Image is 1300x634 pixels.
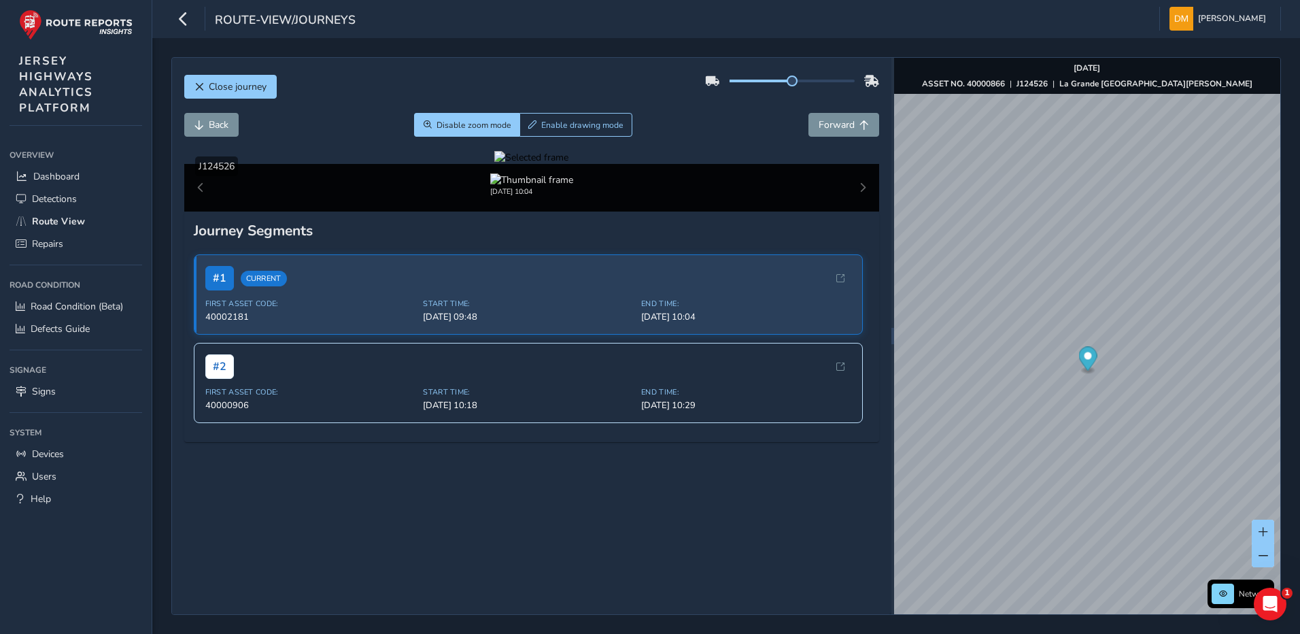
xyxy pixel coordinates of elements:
[31,322,90,335] span: Defects Guide
[1016,78,1048,89] strong: J124526
[32,193,77,205] span: Detections
[32,470,56,483] span: Users
[414,113,519,137] button: Zoom
[10,380,142,403] a: Signs
[31,300,123,313] span: Road Condition (Beta)
[32,237,63,250] span: Repairs
[1239,588,1270,599] span: Network
[423,399,633,412] span: [DATE] 10:18
[10,145,142,165] div: Overview
[194,221,870,240] div: Journey Segments
[241,271,287,286] span: Current
[819,118,855,131] span: Forward
[33,170,80,183] span: Dashboard
[19,53,93,116] span: JERSEY HIGHWAYS ANALYTICS PLATFORM
[10,360,142,380] div: Signage
[10,275,142,295] div: Road Condition
[205,387,415,397] span: First Asset Code:
[437,120,511,131] span: Disable zoom mode
[10,318,142,340] a: Defects Guide
[10,422,142,443] div: System
[10,233,142,255] a: Repairs
[184,113,239,137] button: Back
[541,120,623,131] span: Enable drawing mode
[205,399,415,412] span: 40000906
[31,493,51,505] span: Help
[641,387,851,397] span: End Time:
[10,295,142,318] a: Road Condition (Beta)
[19,10,133,40] img: rr logo
[808,113,879,137] button: Forward
[1078,347,1097,375] div: Map marker
[519,113,633,137] button: Draw
[922,78,1005,89] strong: ASSET NO. 40000866
[209,80,267,93] span: Close journey
[1169,7,1271,31] button: [PERSON_NAME]
[922,78,1252,89] div: | |
[205,354,234,379] span: # 2
[10,465,142,488] a: Users
[10,188,142,210] a: Detections
[423,299,633,309] span: Start Time:
[205,311,415,323] span: 40002181
[423,311,633,323] span: [DATE] 09:48
[1254,588,1286,620] iframe: Intercom live chat
[641,299,851,309] span: End Time:
[1198,7,1266,31] span: [PERSON_NAME]
[32,448,64,461] span: Devices
[1059,78,1252,89] strong: La Grande [GEOGRAPHIC_DATA][PERSON_NAME]
[490,186,573,197] div: [DATE] 10:04
[1169,7,1193,31] img: diamond-layout
[32,385,56,398] span: Signs
[490,173,573,186] img: Thumbnail frame
[184,75,277,99] button: Close journey
[10,488,142,510] a: Help
[1282,588,1293,599] span: 1
[199,160,235,173] span: J124526
[10,210,142,233] a: Route View
[1074,63,1100,73] strong: [DATE]
[205,299,415,309] span: First Asset Code:
[423,387,633,397] span: Start Time:
[10,165,142,188] a: Dashboard
[10,443,142,465] a: Devices
[209,118,228,131] span: Back
[205,266,234,290] span: # 1
[641,311,851,323] span: [DATE] 10:04
[215,12,356,31] span: route-view/journeys
[32,215,85,228] span: Route View
[641,399,851,412] span: [DATE] 10:29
